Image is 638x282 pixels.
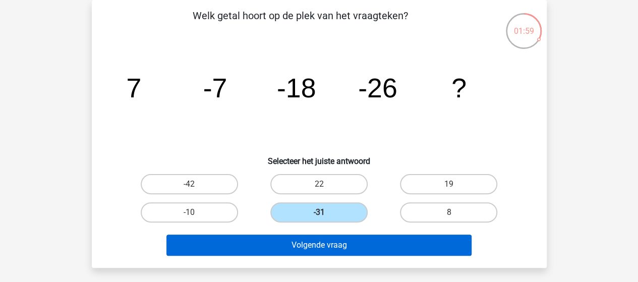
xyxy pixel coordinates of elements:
button: Volgende vraag [166,235,472,256]
p: Welk getal hoort op de plek van het vraagteken? [108,8,493,38]
label: -31 [270,202,368,222]
label: 19 [400,174,497,194]
label: 22 [270,174,368,194]
tspan: 7 [126,73,141,103]
tspan: ? [451,73,467,103]
label: 8 [400,202,497,222]
label: -42 [141,174,238,194]
label: -10 [141,202,238,222]
tspan: -7 [203,73,227,103]
tspan: -26 [358,73,397,103]
tspan: -18 [276,73,316,103]
h6: Selecteer het juiste antwoord [108,148,531,166]
div: 01:59 [505,12,543,37]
